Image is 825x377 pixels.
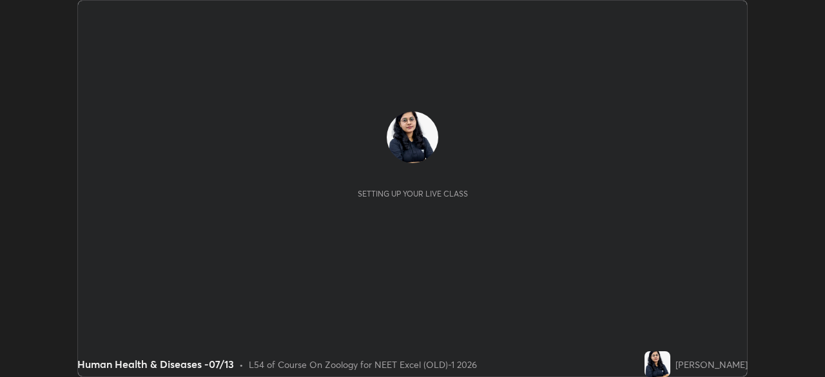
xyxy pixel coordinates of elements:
div: [PERSON_NAME] [675,358,748,371]
img: c5c1c0953fab4165a3d8556d5a9fe923.jpg [387,111,438,163]
div: • [239,358,244,371]
div: L54 of Course On Zoology for NEET Excel (OLD)-1 2026 [249,358,477,371]
div: Human Health & Diseases -07/13 [77,356,234,372]
div: Setting up your live class [358,189,468,198]
img: c5c1c0953fab4165a3d8556d5a9fe923.jpg [645,351,670,377]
